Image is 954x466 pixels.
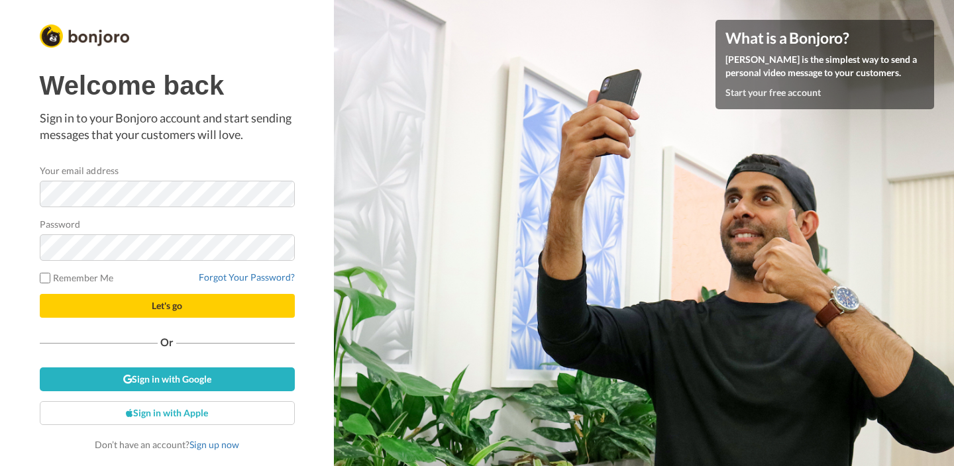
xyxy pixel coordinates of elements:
button: Let's go [40,294,295,318]
p: [PERSON_NAME] is the simplest way to send a personal video message to your customers. [725,53,924,79]
a: Sign up now [189,439,239,450]
a: Sign in with Google [40,367,295,391]
p: Sign in to your Bonjoro account and start sending messages that your customers will love. [40,110,295,144]
a: Start your free account [725,87,821,98]
h1: Welcome back [40,71,295,100]
h4: What is a Bonjoro? [725,30,924,46]
span: Don’t have an account? [95,439,239,450]
a: Sign in with Apple [40,401,295,425]
label: Remember Me [40,271,114,285]
span: Let's go [152,300,182,311]
a: Forgot Your Password? [199,271,295,283]
input: Remember Me [40,273,50,283]
span: Or [158,338,176,347]
label: Your email address [40,163,119,177]
label: Password [40,217,81,231]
